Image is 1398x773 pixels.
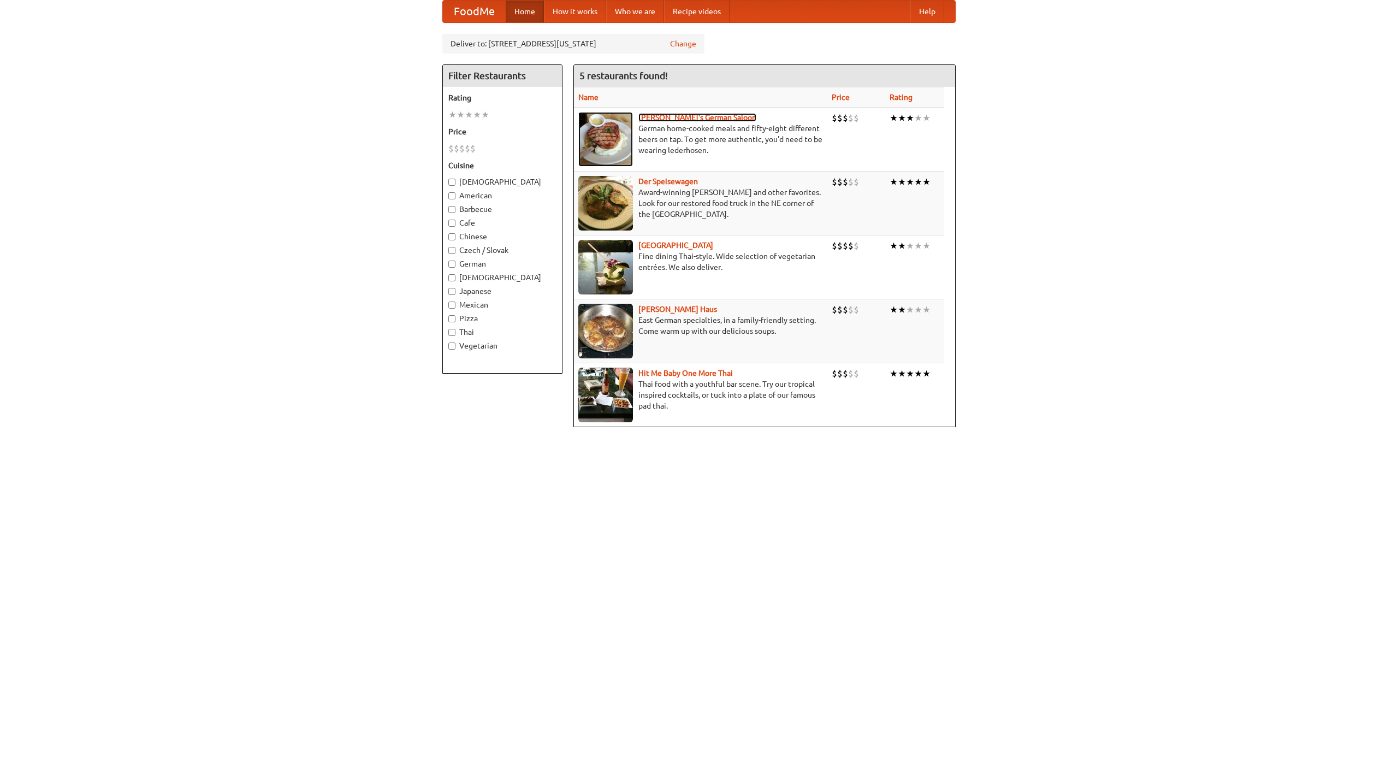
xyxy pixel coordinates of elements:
input: Chinese [448,233,455,240]
input: Czech / Slovak [448,247,455,254]
li: $ [832,304,837,316]
label: Vegetarian [448,340,556,351]
img: babythai.jpg [578,368,633,422]
li: ★ [914,112,922,124]
li: $ [459,143,465,155]
input: [DEMOGRAPHIC_DATA] [448,274,455,281]
img: satay.jpg [578,240,633,294]
a: [PERSON_NAME]'s German Saloon [638,113,756,122]
li: ★ [457,109,465,121]
p: Award-winning [PERSON_NAME] and other favorites. Look for our restored food truck in the NE corne... [578,187,823,220]
input: [DEMOGRAPHIC_DATA] [448,179,455,186]
a: FoodMe [443,1,506,22]
h5: Cuisine [448,160,556,171]
li: ★ [922,304,931,316]
a: [GEOGRAPHIC_DATA] [638,241,713,250]
li: $ [848,112,854,124]
a: Change [670,38,696,49]
li: $ [837,112,843,124]
label: Cafe [448,217,556,228]
label: German [448,258,556,269]
li: $ [448,143,454,155]
input: Mexican [448,302,455,309]
li: $ [832,240,837,252]
li: $ [843,304,848,316]
a: Who we are [606,1,664,22]
li: ★ [890,240,898,252]
li: ★ [922,112,931,124]
li: $ [470,143,476,155]
li: ★ [922,176,931,188]
h4: Filter Restaurants [443,65,562,87]
img: speisewagen.jpg [578,176,633,231]
li: ★ [890,368,898,380]
li: ★ [906,176,914,188]
label: Japanese [448,286,556,297]
a: Recipe videos [664,1,730,22]
h5: Rating [448,92,556,103]
div: Deliver to: [STREET_ADDRESS][US_STATE] [442,34,704,54]
input: German [448,261,455,268]
li: $ [854,240,859,252]
li: ★ [922,240,931,252]
a: Price [832,93,850,102]
a: [PERSON_NAME] Haus [638,305,717,314]
a: Home [506,1,544,22]
li: ★ [898,176,906,188]
label: [DEMOGRAPHIC_DATA] [448,272,556,283]
a: Rating [890,93,913,102]
li: ★ [906,304,914,316]
li: $ [848,368,854,380]
li: $ [854,176,859,188]
input: American [448,192,455,199]
li: ★ [922,368,931,380]
li: ★ [914,368,922,380]
li: $ [837,240,843,252]
img: esthers.jpg [578,112,633,167]
li: $ [843,176,848,188]
li: ★ [465,109,473,121]
li: $ [854,112,859,124]
li: ★ [481,109,489,121]
label: Czech / Slovak [448,245,556,256]
li: ★ [906,240,914,252]
li: ★ [898,368,906,380]
input: Thai [448,329,455,336]
label: Chinese [448,231,556,242]
li: $ [848,240,854,252]
li: ★ [914,240,922,252]
li: ★ [914,176,922,188]
li: ★ [906,368,914,380]
ng-pluralize: 5 restaurants found! [579,70,668,81]
li: ★ [898,240,906,252]
li: ★ [448,109,457,121]
a: How it works [544,1,606,22]
input: Japanese [448,288,455,295]
li: $ [837,304,843,316]
li: $ [848,176,854,188]
input: Barbecue [448,206,455,213]
li: $ [843,112,848,124]
li: $ [843,368,848,380]
li: $ [843,240,848,252]
h5: Price [448,126,556,137]
a: Hit Me Baby One More Thai [638,369,733,377]
li: $ [854,368,859,380]
a: Der Speisewagen [638,177,698,186]
li: $ [837,368,843,380]
li: $ [848,304,854,316]
label: Barbecue [448,204,556,215]
a: Name [578,93,599,102]
li: ★ [906,112,914,124]
li: $ [832,368,837,380]
li: $ [832,176,837,188]
label: Thai [448,327,556,338]
input: Pizza [448,315,455,322]
p: East German specialties, in a family-friendly setting. Come warm up with our delicious soups. [578,315,823,337]
li: ★ [890,176,898,188]
li: $ [454,143,459,155]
